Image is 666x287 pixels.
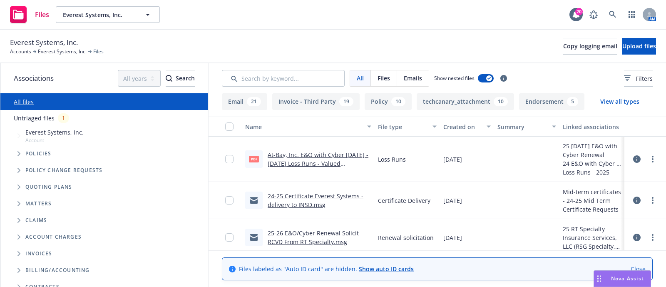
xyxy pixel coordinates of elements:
button: File type [375,117,440,137]
span: Emails [404,74,422,82]
input: Toggle Row Selected [225,155,234,163]
div: 25 [DATE] E&O with Cyber Renewal [563,142,621,159]
span: Files labeled as "Auto ID card" are hidden. [239,265,414,273]
span: Certificate Delivery [378,196,430,205]
a: Close [631,265,646,273]
div: Summary [497,122,547,131]
a: Untriaged files [14,114,55,122]
span: Invoices [25,251,52,256]
span: Quoting plans [25,185,72,190]
span: Filters [624,74,653,83]
button: Endorsement [519,93,584,110]
div: 20 [575,8,583,15]
span: Everest Systems, Inc. [63,10,135,19]
div: Mid-term certificates - 24-25 Mid Term Certificate Requests [563,187,621,214]
span: Show nested files [434,75,475,82]
span: pdf [249,156,259,162]
svg: Search [166,75,172,82]
div: Loss Runs - 2025 [563,168,621,177]
a: All files [14,98,34,106]
div: 25 RT Specialty Insurance Services, LLC (RSG Specialty, LLC) [563,225,621,251]
span: Upload files [622,42,656,50]
button: View all types [587,93,653,110]
button: Linked associations [559,117,624,137]
span: Files [35,11,49,18]
a: 25-26 E&O/Cyber Renewal Solicit RCVD From RT Specialty.msg [268,229,359,246]
div: File type [378,122,427,131]
a: more [648,154,658,164]
input: Search by keyword... [222,70,345,87]
div: 10 [391,97,405,106]
a: more [648,195,658,205]
a: Report a Bug [585,6,602,23]
span: Policies [25,151,52,156]
a: Switch app [624,6,640,23]
span: Claims [25,218,47,223]
a: more [648,232,658,242]
button: techcanary_attachment [417,93,514,110]
span: [DATE] [443,155,462,164]
span: [DATE] [443,233,462,242]
button: Copy logging email [563,38,617,55]
span: Associations [14,73,54,84]
input: Toggle Row Selected [225,196,234,205]
div: 21 [247,97,261,106]
a: At-Bay, Inc. E&O with Cyber [DATE] - [DATE] Loss Runs - Valued [DATE].pdf [268,151,368,176]
input: Toggle Row Selected [225,233,234,242]
div: 10 [494,97,508,106]
span: Account [25,137,84,144]
div: 19 [339,97,353,106]
span: Everest Systems, Inc. [25,128,84,137]
span: [DATE] [443,196,462,205]
div: Tree Example [0,126,208,262]
span: Copy logging email [563,42,617,50]
div: 24 E&O with Cyber - E&O/Cyber [563,159,621,168]
button: SearchSearch [166,70,195,87]
span: Policy change requests [25,168,102,173]
a: Accounts [10,48,31,55]
div: 1 [58,113,69,123]
div: 5 [567,97,578,106]
span: Files [378,74,390,82]
span: All [357,74,364,82]
button: Filters [624,70,653,87]
button: Everest Systems, Inc. [56,6,160,23]
a: Show auto ID cards [359,265,414,273]
div: Drag to move [594,271,604,287]
button: Upload files [622,38,656,55]
span: Loss Runs [378,155,406,164]
button: Invoice - Third Party [272,93,360,110]
button: Nova Assist [594,270,651,287]
div: Linked associations [563,122,621,131]
span: Renewal solicitation [378,233,434,242]
button: Policy [365,93,412,110]
button: Name [242,117,375,137]
button: Created on [440,117,494,137]
div: Created on [443,122,482,131]
span: Matters [25,201,52,206]
span: Filters [636,74,653,83]
a: Everest Systems, Inc. [38,48,87,55]
div: Name [245,122,362,131]
a: Files [7,3,52,26]
button: Email [222,93,267,110]
span: Files [93,48,104,55]
input: Select all [225,122,234,131]
a: Search [604,6,621,23]
span: Everest Systems, Inc. [10,37,78,48]
span: Nova Assist [611,275,644,282]
div: Search [166,70,195,86]
span: Billing/Accounting [25,268,90,273]
span: Account charges [25,235,82,240]
a: 24-25 Certificate Everest Systems - delivery to INSD.msg [268,192,363,209]
button: Summary [494,117,559,137]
